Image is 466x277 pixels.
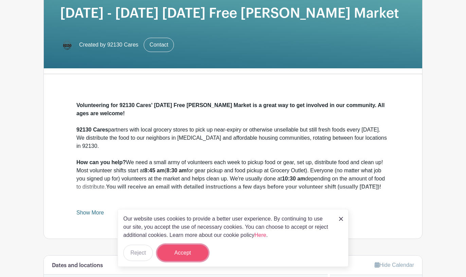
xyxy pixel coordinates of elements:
button: Reject [123,245,153,261]
strong: 8:30 am [166,168,187,173]
p: Our website uses cookies to provide a better user experience. By continuing to use our site, you ... [123,215,332,239]
div: Check out the FAQs below: [76,199,390,207]
span: Created by 92130 Cares [79,41,138,49]
img: Untitled-Artwork%20(4).png [60,38,74,52]
a: Here [254,232,266,238]
button: Accept [157,245,208,261]
strong: Got more questions? [76,200,131,206]
img: close_button-5f87c8562297e5c2d7936805f587ecaba9071eb48480494691a3f1689db116b3.svg [339,217,343,221]
strong: How can you help? [76,159,126,165]
strong: You will receive an email with detailed instructions a few days before your volunteer shift (usua... [106,184,381,190]
strong: Volunteering for 92130 Cares' [DATE] Free [PERSON_NAME] Market is a great way to get involved in ... [76,102,384,116]
a: Hide Calendar [375,262,414,268]
h1: [DATE] - [DATE] [DATE] Free [PERSON_NAME] Market [60,5,406,21]
strong: 92130 Cares [76,127,108,133]
strong: 8:45 am [144,168,165,173]
div: partners with local grocery stores to pick up near-expiry or otherwise unsellable but still fresh... [76,126,390,150]
a: Contact [144,38,174,52]
strong: 10:30 am [282,176,305,181]
div: We need a small army of volunteers each week to pickup food or gear, set up, distribute food and ... [76,158,390,191]
h6: Dates and locations [52,262,103,269]
a: Show More [76,210,104,218]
